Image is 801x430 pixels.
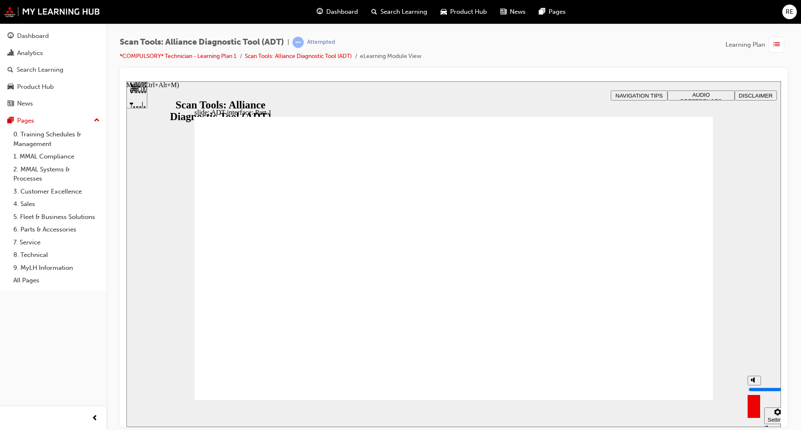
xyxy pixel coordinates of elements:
button: NAVIGATION TIPS [484,9,541,19]
a: pages-iconPages [532,3,572,20]
button: Pages [3,113,103,128]
div: Analytics [17,48,43,58]
div: miscellaneous controls [617,319,650,346]
a: 5. Fleet & Business Solutions [10,211,103,224]
span: up-icon [94,115,100,126]
div: News [17,99,33,108]
span: pages-icon [8,117,14,125]
a: Search Learning [3,62,103,78]
span: news-icon [500,7,506,17]
a: search-iconSearch Learning [365,3,434,20]
a: 2. MMAL Systems & Processes [10,163,103,185]
span: Dashboard [326,7,358,17]
a: News [3,96,103,111]
div: Pages [17,116,34,126]
span: RE [786,7,793,17]
a: Scan Tools: Alliance Diagnostic Tool (ADT) [245,53,352,60]
span: car-icon [441,7,447,17]
span: Scan Tools: Alliance Diagnostic Tool (ADT) [120,38,284,47]
button: Learning Plan [725,37,788,53]
span: News [510,7,526,17]
a: All Pages [10,274,103,287]
a: Product Hub [3,79,103,95]
span: NAVIGATION TIPS [489,11,536,18]
span: DISCLAIMER [612,11,646,18]
span: news-icon [8,100,14,108]
span: search-icon [8,66,13,74]
div: Product Hub [17,82,54,92]
a: 9. MyLH Information [10,262,103,274]
a: *COMPULSORY* Technician - Learning Plan 1 [120,53,237,60]
span: Pages [549,7,566,17]
li: eLearning Module View [360,52,421,61]
button: DashboardAnalyticsSearch LearningProduct HubNews [3,27,103,113]
span: | [287,38,289,47]
a: 8. Technical [10,249,103,262]
span: guage-icon [8,33,14,40]
div: Dashboard [17,31,49,41]
div: Search Learning [17,65,63,75]
span: Learning Plan [725,40,765,50]
a: Analytics [3,45,103,61]
span: guage-icon [317,7,323,17]
button: DISCLAIMER [608,9,650,19]
a: 1. MMAL Compliance [10,150,103,163]
span: pages-icon [539,7,545,17]
a: guage-iconDashboard [310,3,365,20]
a: Dashboard [3,28,103,44]
a: 6. Parts & Accessories [10,223,103,236]
a: news-iconNews [494,3,532,20]
span: list-icon [773,40,780,50]
span: chart-icon [8,50,14,57]
button: Settings [638,326,665,343]
a: 4. Sales [10,198,103,211]
a: 7. Service [10,236,103,249]
span: search-icon [371,7,377,17]
a: 0. Training Schedules & Management [10,128,103,150]
div: Settings [641,335,661,342]
button: RE [782,5,797,19]
span: prev-icon [92,413,98,424]
span: car-icon [8,83,14,91]
img: mmal [4,6,100,17]
label: Zoom to fit [638,343,655,367]
span: Product Hub [450,7,487,17]
a: 3. Customer Excellence [10,185,103,198]
a: car-iconProduct Hub [434,3,494,20]
span: learningRecordVerb_ATTEMPT-icon [292,37,304,48]
span: AUDIO PREFERENCES [554,10,596,23]
div: Attempted [307,38,335,46]
span: Search Learning [380,7,427,17]
button: AUDIO PREFERENCES [541,9,608,19]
